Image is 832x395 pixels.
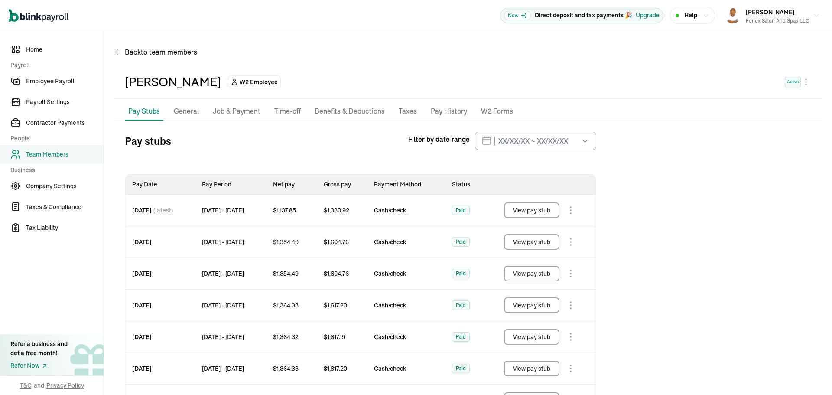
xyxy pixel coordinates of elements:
[504,297,559,313] button: View pay stub
[240,78,278,86] span: W2 Employee
[721,5,823,26] button: [PERSON_NAME]Fenex Salon and Spas LLC
[202,301,244,310] span: [DATE] - [DATE]
[535,11,632,20] p: Direct deposit and tax payments 🎉
[504,11,531,20] span: New
[132,269,152,278] span: [DATE]
[746,17,809,25] div: Fenex Salon and Spas LLC
[26,118,104,127] span: Contractor Payments
[9,3,68,28] nav: Global
[481,106,513,117] p: W2 Forms
[10,134,98,143] span: People
[273,206,296,215] span: $ 1,137.85
[274,106,301,117] p: Time-off
[504,266,559,281] button: View pay stub
[273,269,299,278] span: $ 1,354.49
[202,333,244,341] span: [DATE] - [DATE]
[273,364,299,373] span: $ 1,364.33
[273,333,299,341] span: $ 1,364.32
[324,206,349,215] span: $ 1,330.92
[374,333,438,341] span: Cash/check
[374,269,438,278] span: Cash/check
[125,175,195,195] th: Pay Date
[132,333,152,341] span: [DATE]
[132,206,152,215] span: [DATE]
[202,269,244,278] span: [DATE] - [DATE]
[374,301,438,310] span: Cash/check
[504,234,559,250] button: View pay stub
[789,353,832,395] iframe: Chat Widget
[324,238,349,246] span: $ 1,604.76
[26,45,104,54] span: Home
[10,61,98,70] span: Payroll
[456,364,466,373] span: Paid
[10,340,68,358] div: Refer a business and get a free month!
[317,175,367,195] th: Gross pay
[399,106,417,117] p: Taxes
[132,301,152,310] span: [DATE]
[202,238,244,246] span: [DATE] - [DATE]
[273,238,299,246] span: $ 1,354.49
[125,47,197,57] span: Back
[174,106,199,117] p: General
[367,175,445,195] th: Payment Method
[504,361,559,376] button: View pay stub
[785,77,801,87] span: Active
[273,301,299,310] span: $ 1,364.33
[324,301,347,310] span: $ 1,617.20
[374,364,438,373] span: Cash/check
[324,269,349,278] span: $ 1,604.76
[266,175,316,195] th: Net pay
[10,361,68,370] a: Refer Now
[504,329,559,345] button: View pay stub
[684,11,697,20] span: Help
[125,134,171,148] h3: Pay stubs
[475,132,596,150] input: XX/XX/XX ~ XX/XX/XX
[746,8,795,16] span: [PERSON_NAME]
[26,77,104,86] span: Employee Payroll
[456,333,466,341] span: Paid
[114,42,197,62] button: Backto team members
[128,106,160,116] p: Pay Stubs
[504,202,559,218] button: View pay stub
[195,175,266,195] th: Pay Period
[374,238,438,246] span: Cash/check
[26,182,104,191] span: Company Settings
[125,73,221,91] div: [PERSON_NAME]
[445,175,485,195] th: Status
[26,150,104,159] span: Team Members
[456,238,466,246] span: Paid
[26,202,104,212] span: Taxes & Compliance
[202,206,244,215] span: [DATE] - [DATE]
[153,206,173,215] span: (latest)
[324,333,345,341] span: $ 1,617.19
[213,106,260,117] p: Job & Payment
[670,7,715,24] button: Help
[202,364,244,373] span: [DATE] - [DATE]
[431,106,467,117] p: Pay History
[324,364,347,373] span: $ 1,617.20
[636,11,660,20] button: Upgrade
[10,166,98,175] span: Business
[374,206,438,215] span: Cash/check
[20,381,32,390] span: T&C
[132,364,152,373] span: [DATE]
[456,301,466,310] span: Paid
[408,134,470,144] span: Filter by date range
[132,238,152,246] span: [DATE]
[456,206,466,215] span: Paid
[141,47,197,57] span: to team members
[315,106,385,117] p: Benefits & Deductions
[26,223,104,232] span: Tax Liability
[26,98,104,107] span: Payroll Settings
[456,269,466,278] span: Paid
[46,381,84,390] span: Privacy Policy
